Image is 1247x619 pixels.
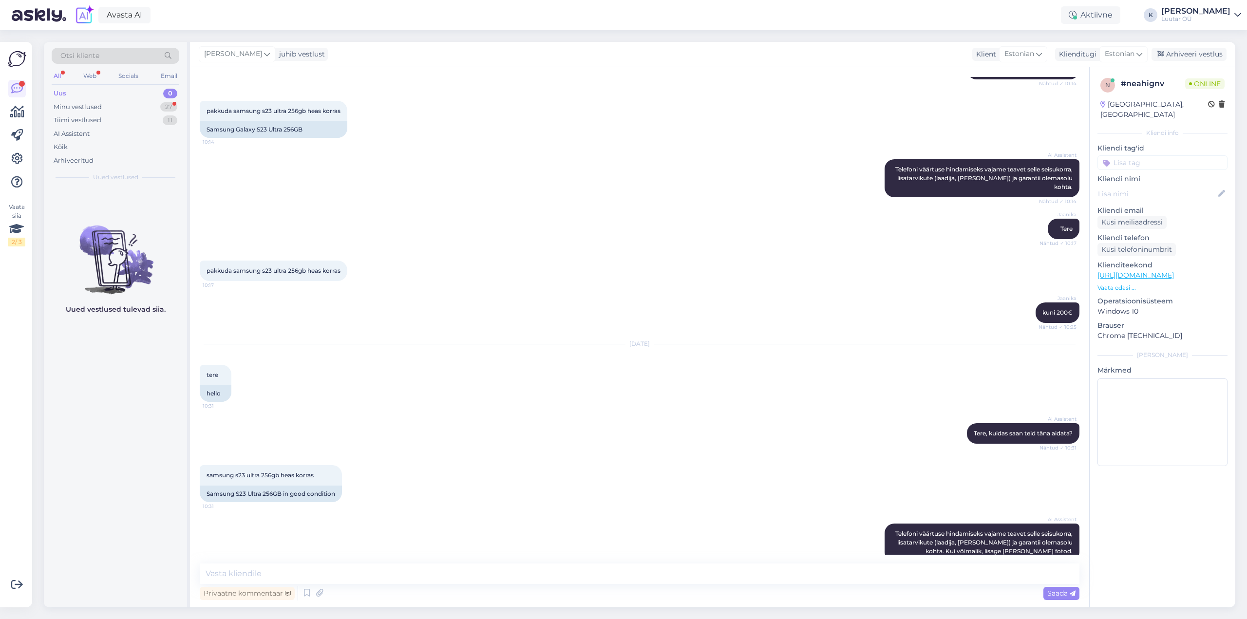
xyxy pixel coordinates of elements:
span: Nähtud ✓ 10:31 [1039,444,1077,451]
span: AI Assistent [1040,516,1077,523]
p: Kliendi telefon [1097,233,1228,243]
div: AI Assistent [54,129,90,139]
a: [PERSON_NAME]Luutar OÜ [1161,7,1241,23]
span: Nähtud ✓ 10:25 [1039,323,1077,331]
div: Klient [972,49,996,59]
span: [PERSON_NAME] [204,49,262,59]
div: Privaatne kommentaar [200,587,295,600]
a: Avasta AI [98,7,151,23]
span: tere [207,371,218,378]
div: [PERSON_NAME] [1161,7,1230,15]
div: Klienditugi [1055,49,1096,59]
span: Nähtud ✓ 10:14 [1039,198,1077,205]
input: Lisa tag [1097,155,1228,170]
span: kuni 200€ [1042,309,1073,316]
img: No chats [44,208,187,296]
span: 10:14 [203,138,239,146]
span: Nähtud ✓ 10:14 [1039,80,1077,87]
span: AI Assistent [1040,151,1077,159]
div: Web [81,70,98,82]
div: Samsung Galaxy S23 Ultra 256GB [200,121,347,138]
div: [DATE] [200,339,1079,348]
p: Kliendi email [1097,206,1228,216]
div: 27 [160,102,177,112]
p: Kliendi nimi [1097,174,1228,184]
span: Saada [1047,589,1076,598]
span: Otsi kliente [60,51,99,61]
div: 11 [163,115,177,125]
div: hello [200,385,231,402]
div: Küsi meiliaadressi [1097,216,1167,229]
div: 2 / 3 [8,238,25,246]
div: 0 [163,89,177,98]
span: 10:31 [203,503,239,510]
p: Chrome [TECHNICAL_ID] [1097,331,1228,341]
div: K [1144,8,1157,22]
div: Uus [54,89,66,98]
div: [GEOGRAPHIC_DATA], [GEOGRAPHIC_DATA] [1100,99,1208,120]
p: Windows 10 [1097,306,1228,317]
span: pakkuda samsung s23 ultra 256gb heas korras [207,267,340,274]
div: Vaata siia [8,203,25,246]
span: pakkuda samsung s23 ultra 256gb heas korras [207,107,340,114]
p: Brauser [1097,320,1228,331]
p: Kliendi tag'id [1097,143,1228,153]
span: Telefoni väärtuse hindamiseks vajame teavet selle seisukorra, lisatarvikute (laadija, [PERSON_NAM... [895,530,1074,555]
p: Uued vestlused tulevad siia. [66,304,166,315]
div: juhib vestlust [275,49,325,59]
span: Jaanika [1040,295,1077,302]
div: Arhiveeri vestlus [1152,48,1227,61]
span: Tere [1060,225,1073,232]
span: Jaanika [1040,211,1077,218]
div: Kõik [54,142,68,152]
div: Socials [116,70,140,82]
div: [PERSON_NAME] [1097,351,1228,359]
span: Online [1185,78,1225,89]
span: Telefoni väärtuse hindamiseks vajame teavet selle seisukorra, lisatarvikute (laadija, [PERSON_NAM... [895,166,1074,190]
span: n [1105,81,1110,89]
div: Email [159,70,179,82]
span: AI Assistent [1040,415,1077,423]
p: Vaata edasi ... [1097,283,1228,292]
span: Nähtud ✓ 10:17 [1039,240,1077,247]
div: All [52,70,63,82]
span: samsung s23 ultra 256gb heas korras [207,471,314,479]
div: Kliendi info [1097,129,1228,137]
div: Samsung S23 Ultra 256GB in good condition [200,486,342,502]
div: Arhiveeritud [54,156,94,166]
div: Küsi telefoninumbrit [1097,243,1176,256]
div: Luutar OÜ [1161,15,1230,23]
a: [URL][DOMAIN_NAME] [1097,271,1174,280]
div: Tiimi vestlused [54,115,101,125]
p: Klienditeekond [1097,260,1228,270]
span: Tere, kuidas saan teid täna aidata? [974,430,1073,437]
img: explore-ai [74,5,94,25]
div: Minu vestlused [54,102,102,112]
div: # neahignv [1121,78,1185,90]
img: Askly Logo [8,50,26,68]
div: Aktiivne [1061,6,1120,24]
p: Operatsioonisüsteem [1097,296,1228,306]
p: Märkmed [1097,365,1228,375]
span: Estonian [1004,49,1034,59]
span: 10:17 [203,281,239,289]
span: Estonian [1105,49,1134,59]
span: Uued vestlused [93,173,138,182]
span: 10:31 [203,402,239,410]
input: Lisa nimi [1098,188,1216,199]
